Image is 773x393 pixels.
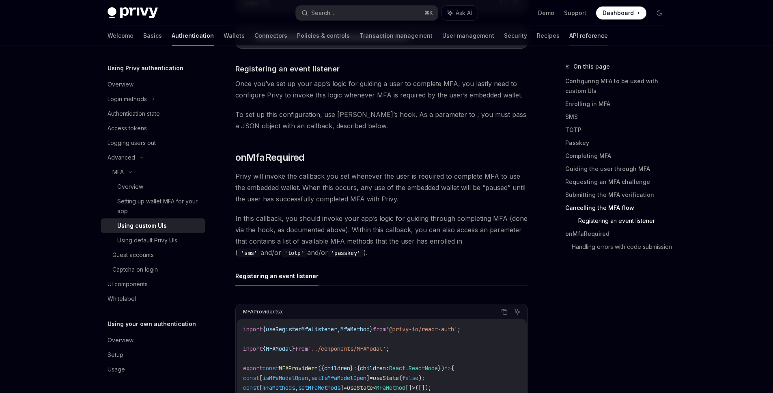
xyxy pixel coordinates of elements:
[340,384,344,391] span: ]
[112,265,158,274] div: Captcha on login
[399,374,402,382] span: (
[108,294,136,304] div: Whitelabel
[295,384,298,391] span: ,
[235,213,528,258] span: In this callback, you should invoke your app’s logic for guiding through completing MFA (done via...
[328,248,364,257] code: 'passkey'
[108,7,158,19] img: dark logo
[337,326,340,333] span: ,
[438,365,444,372] span: })
[243,345,263,352] span: import
[308,374,311,382] span: ,
[281,248,307,257] code: 'totp'
[235,109,528,132] span: To set up this configuration, use [PERSON_NAME]’s hook. As a parameter to , you must pass a JSON ...
[347,384,373,391] span: useState
[117,182,143,192] div: Overview
[108,26,133,45] a: Welcome
[101,348,205,362] a: Setup
[108,80,133,89] div: Overview
[266,345,292,352] span: MFAModal
[259,384,263,391] span: [
[578,214,672,227] a: Registering an event listener
[101,136,205,150] a: Logging users out
[108,350,123,360] div: Setup
[565,201,672,214] a: Cancelling the MFA flow
[263,365,279,372] span: const
[243,307,283,317] div: MFAProvider.tsx
[101,292,205,306] a: Whitelabel
[499,307,510,317] button: Copy the contents from the code block
[101,106,205,121] a: Authentication state
[366,374,370,382] span: ]
[573,62,610,71] span: On this page
[297,26,350,45] a: Policies & controls
[108,335,133,345] div: Overview
[653,6,666,19] button: Toggle dark mode
[565,149,672,162] a: Completing MFA
[172,26,214,45] a: Authentication
[224,26,245,45] a: Wallets
[596,6,646,19] a: Dashboard
[444,365,451,372] span: =>
[243,326,263,333] span: import
[101,262,205,277] a: Captcha on login
[101,248,205,262] a: Guest accounts
[386,326,457,333] span: '@privy-io/react-auth'
[108,109,160,119] div: Authentication state
[117,221,167,231] div: Using custom UIs
[565,188,672,201] a: Submitting the MFA verification
[360,26,433,45] a: Transaction management
[108,63,183,73] h5: Using Privy authentication
[314,365,318,372] span: =
[402,374,418,382] span: false
[373,326,386,333] span: from
[357,365,360,372] span: {
[298,384,340,391] span: setMfaMethods
[360,365,386,372] span: children
[572,240,672,253] a: Handling errors with code submission
[442,26,494,45] a: User management
[108,365,125,374] div: Usage
[311,8,334,18] div: Search...
[565,110,672,123] a: SMS
[101,179,205,194] a: Overview
[292,345,295,352] span: }
[405,384,431,391] span: []>([]);
[243,374,259,382] span: const
[318,365,324,372] span: ({
[370,374,373,382] span: =
[512,307,523,317] button: Ask AI
[296,6,438,20] button: Search...⌘K
[101,121,205,136] a: Access tokens
[324,365,350,372] span: children
[259,374,263,382] span: [
[101,194,205,218] a: Setting up wallet MFA for your app
[101,277,205,292] a: UI components
[565,136,672,149] a: Passkey
[537,26,560,45] a: Recipes
[456,9,472,17] span: Ask AI
[117,235,177,245] div: Using default Privy UIs
[565,175,672,188] a: Requesting an MFA challenge
[263,326,266,333] span: {
[101,333,205,348] a: Overview
[101,362,205,377] a: Usage
[243,384,259,391] span: const
[254,26,287,45] a: Connectors
[311,374,366,382] span: setIsMfaModelOpen
[263,374,308,382] span: isMfaModalOpen
[235,151,305,164] span: onMfaRequired
[101,233,205,248] a: Using default Privy UIs
[108,94,147,104] div: Login methods
[117,196,200,216] div: Setting up wallet MFA for your app
[101,218,205,233] a: Using custom UIs
[263,384,295,391] span: mfaMethods
[101,77,205,92] a: Overview
[538,9,554,17] a: Demo
[565,75,672,97] a: Configuring MFA to be used with custom UIs
[353,365,357,372] span: :
[143,26,162,45] a: Basics
[279,365,314,372] span: MFAProvider
[350,365,353,372] span: }
[108,153,135,162] div: Advanced
[565,162,672,175] a: Guiding the user through MFA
